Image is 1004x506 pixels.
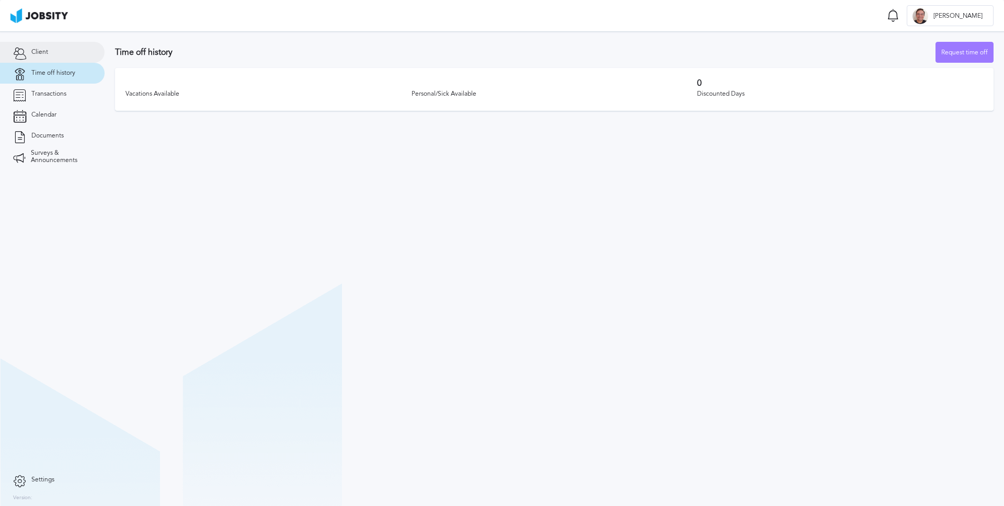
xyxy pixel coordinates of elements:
[31,149,92,164] span: Surveys & Announcements
[935,42,994,63] button: Request time off
[31,476,54,484] span: Settings
[697,78,983,88] h3: 0
[10,8,68,23] img: ab4bad089aa723f57921c736e9817d99.png
[697,90,983,98] div: Discounted Days
[412,90,698,98] div: Personal/Sick Available
[31,111,56,119] span: Calendar
[31,70,75,77] span: Time off history
[31,132,64,140] span: Documents
[907,5,994,26] button: J[PERSON_NAME]
[31,49,48,56] span: Client
[13,495,32,501] label: Version:
[912,8,928,24] div: J
[115,48,935,57] h3: Time off history
[936,42,993,63] div: Request time off
[31,90,66,98] span: Transactions
[125,90,412,98] div: Vacations Available
[928,13,988,20] span: [PERSON_NAME]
